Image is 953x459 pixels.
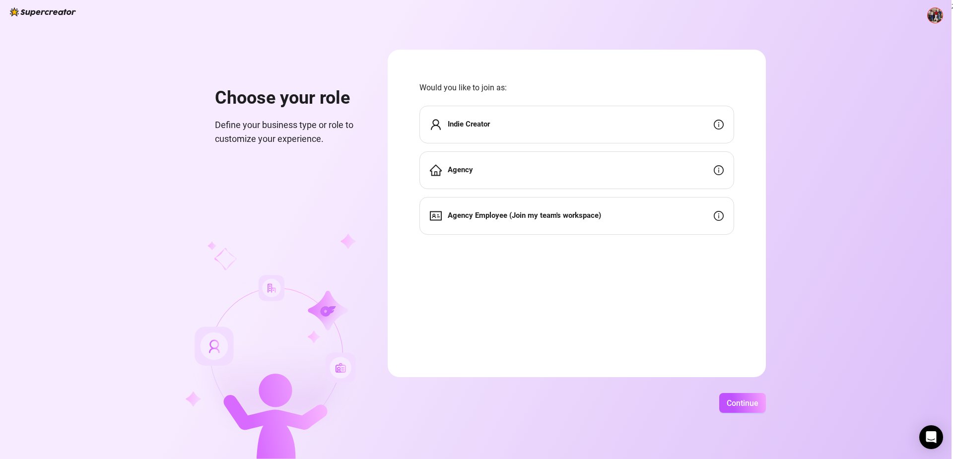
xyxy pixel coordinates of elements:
[714,165,724,175] span: info-circle
[10,7,76,16] img: logo
[430,210,442,222] span: idcard
[215,118,364,146] span: Define your business type or role to customize your experience.
[448,165,473,174] strong: Agency
[430,119,442,131] span: user
[727,398,758,408] span: Continue
[215,87,364,109] h1: Choose your role
[919,425,943,449] div: Open Intercom Messenger
[719,393,766,413] button: Continue
[928,8,943,23] img: ACg8ocIQwcZpjtBkXNeLXH8SC53i6ITyR2mVkG_Qe2LsS5yT4-snqfEu=s96-c
[714,211,724,221] span: info-circle
[714,120,724,130] span: info-circle
[448,120,490,129] strong: Indie Creator
[419,81,734,94] span: Would you like to join as:
[430,164,442,176] span: home
[448,211,601,220] strong: Agency Employee (Join my team's workspace)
